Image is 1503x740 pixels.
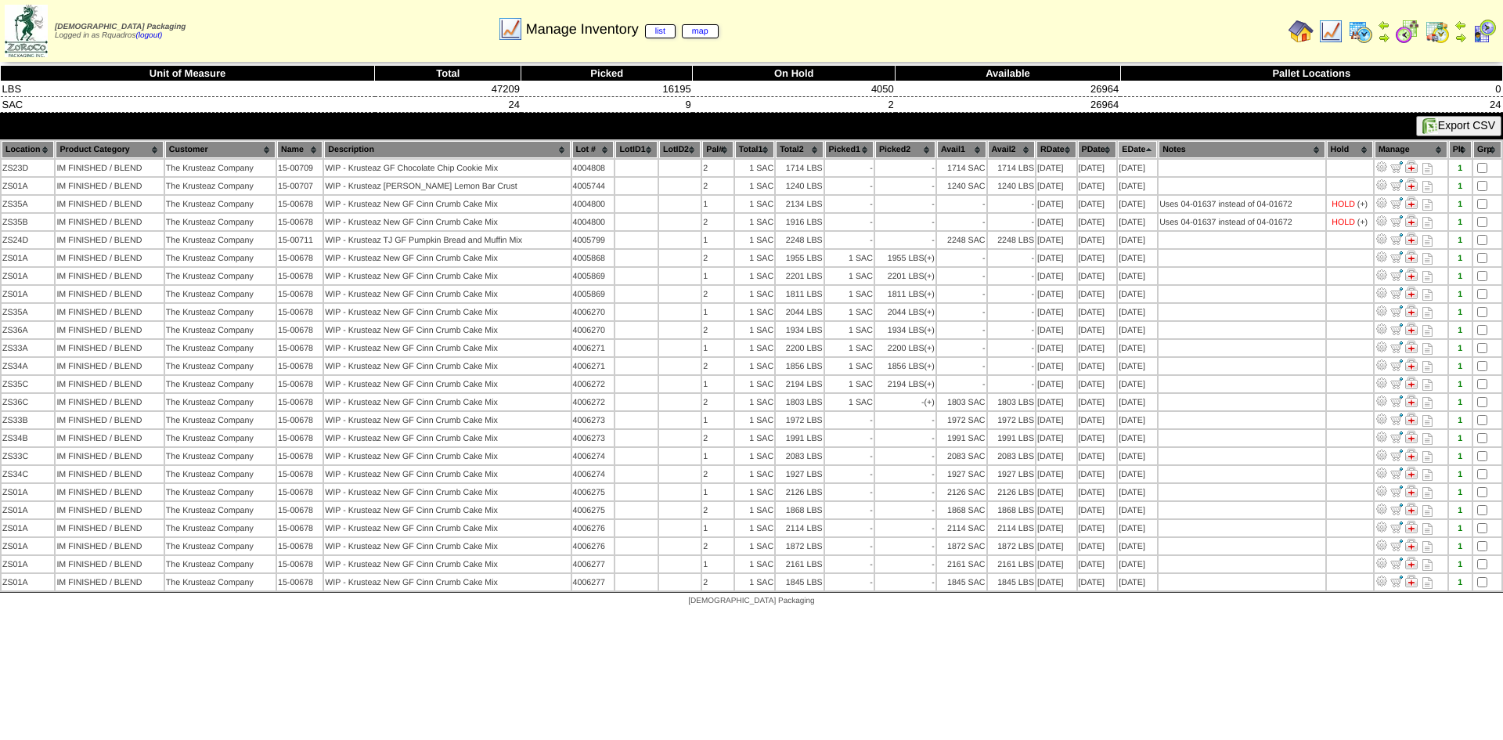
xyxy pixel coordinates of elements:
td: IM FINISHED / BLEND [56,178,163,194]
img: Adjust [1375,503,1388,515]
th: PDate [1078,141,1117,158]
img: Manage Hold [1405,323,1418,335]
img: Move [1390,215,1403,227]
td: 2 [702,160,733,176]
span: [DEMOGRAPHIC_DATA] Packaging [55,23,186,31]
td: 15-00707 [277,178,323,194]
td: 2 [702,178,733,194]
td: 1240 LBS [988,178,1035,194]
td: ZS35B [2,214,54,230]
td: 2044 LBS [875,304,935,320]
td: 2248 LBS [988,232,1035,248]
td: 1 SAC [735,232,774,248]
td: [DATE] [1078,250,1117,266]
td: 1811 LBS [776,286,823,302]
td: Uses 04-01637 instead of 04-01672 [1159,214,1325,230]
td: The Krusteaz Company [165,160,276,176]
img: Move [1390,449,1403,461]
img: zoroco-logo-small.webp [5,5,48,57]
td: IM FINISHED / BLEND [56,196,163,212]
td: [DATE] [1036,196,1076,212]
td: 24 [1120,97,1502,113]
td: [DATE] [1118,214,1157,230]
td: 26964 [896,97,1120,113]
td: ZS35A [2,196,54,212]
img: Manage Hold [1405,575,1418,587]
img: Adjust [1375,161,1388,173]
td: [DATE] [1118,250,1157,266]
img: line_graph.gif [498,16,523,42]
img: Adjust [1375,197,1388,209]
td: 1 SAC [735,304,774,320]
td: [DATE] [1118,286,1157,302]
td: ZS01A [2,286,54,302]
td: The Krusteaz Company [165,178,276,194]
td: - [875,214,935,230]
img: Manage Hold [1405,539,1418,551]
img: Adjust [1375,467,1388,479]
img: Manage Hold [1405,359,1418,371]
td: WIP - Krusteaz New GF Cinn Crumb Cake Mix [324,214,570,230]
td: Uses 04-01637 instead of 04-01672 [1159,196,1325,212]
th: Manage [1375,141,1447,158]
td: - [875,178,935,194]
img: Move [1390,485,1403,497]
img: Manage Hold [1405,161,1418,173]
td: 15-00678 [277,268,323,284]
th: Total2 [776,141,823,158]
td: 2 [702,286,733,302]
td: [DATE] [1036,268,1076,284]
td: 4005869 [572,268,615,284]
td: 2248 LBS [776,232,823,248]
img: Move [1390,539,1403,551]
img: Move [1390,305,1403,317]
td: [DATE] [1078,286,1117,302]
img: Manage Hold [1405,233,1418,245]
i: Note [1422,199,1433,211]
th: Hold [1327,141,1373,158]
th: LotID1 [615,141,657,158]
td: 2134 LBS [776,196,823,212]
img: Move [1390,575,1403,587]
img: Adjust [1375,359,1388,371]
td: 2201 LBS [776,268,823,284]
img: Manage Hold [1405,521,1418,533]
i: Note [1422,271,1433,283]
th: Picked [521,66,693,81]
th: Avail1 [937,141,986,158]
td: - [937,268,986,284]
td: [DATE] [1078,268,1117,284]
img: Adjust [1375,323,1388,335]
th: Notes [1159,141,1325,158]
td: - [937,250,986,266]
td: 4006270 [572,304,615,320]
th: Description [324,141,570,158]
img: Move [1390,413,1403,425]
img: Manage Hold [1405,197,1418,209]
td: 2248 SAC [937,232,986,248]
div: 1 [1450,272,1471,281]
th: Lot # [572,141,615,158]
td: 9 [521,97,693,113]
td: 1714 LBS [776,160,823,176]
div: (+) [925,272,935,281]
td: 2201 LBS [875,268,935,284]
img: Move [1390,377,1403,389]
div: (+) [925,254,935,263]
td: [DATE] [1078,160,1117,176]
img: Move [1390,467,1403,479]
img: Move [1390,251,1403,263]
div: HOLD [1332,200,1355,209]
img: Adjust [1375,449,1388,461]
td: 1 SAC [735,214,774,230]
td: 1 SAC [735,250,774,266]
img: Adjust [1375,179,1388,191]
td: 1955 LBS [776,250,823,266]
td: 15-00709 [277,160,323,176]
a: map [682,24,719,38]
th: Picked2 [875,141,935,158]
div: 1 [1450,236,1471,245]
img: Manage Hold [1405,503,1418,515]
i: Note [1422,217,1433,229]
td: - [988,304,1035,320]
